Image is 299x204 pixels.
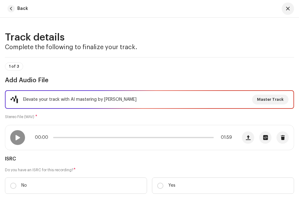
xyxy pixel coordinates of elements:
[5,168,294,172] label: Do you have an ISRC for this recording?
[23,96,137,103] div: Elevate your track with AI mastering by [PERSON_NAME]
[257,93,284,106] span: Master Track
[5,75,294,85] h3: Add Audio File
[5,2,33,15] button: Back
[168,182,175,189] p: Yes
[9,65,19,68] span: 1 of 3
[5,155,294,163] h5: ISRC
[5,115,34,119] small: Stereo File (WAV)
[21,182,27,189] p: No
[252,95,288,104] button: Master Track
[5,42,294,52] h3: Complete the following to finalize your track.
[5,32,294,42] h2: Track details
[17,2,28,15] span: Back
[216,135,232,140] span: 01:59
[35,135,51,140] span: 00:00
